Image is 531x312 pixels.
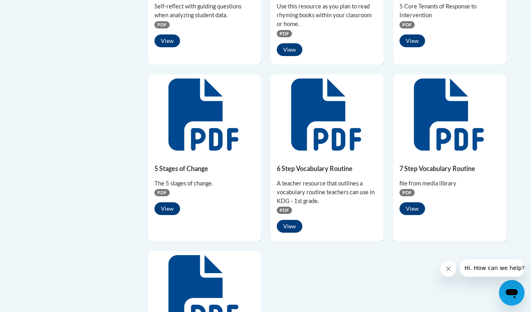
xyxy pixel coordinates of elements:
div: A teacher resource that outlines a vocabulary routine teachers can use in KDG - 1st grade. [277,179,377,205]
button: View [154,34,180,47]
span: PDF [399,21,415,28]
div: Use this resource as you plan to read rhyming books within your classroom or home. [277,2,377,28]
h5: 7 Step Vocabulary Routine [399,165,500,172]
h5: 6 Step Vocabulary Routine [277,165,377,172]
div: Self-reflect with guiding questions when analyzing student data. [154,2,255,20]
span: PDF [277,30,292,37]
div: The 5 stages of change. [154,179,255,188]
button: View [277,220,302,233]
span: PDF [399,189,415,196]
iframe: Button to launch messaging window [499,280,525,306]
iframe: Close message [440,261,456,277]
h5: 5 Stages of Change [154,165,255,172]
span: PDF [154,189,170,196]
button: View [277,43,302,56]
iframe: Message from company [460,259,525,277]
div: file from media library [399,179,500,188]
button: View [399,202,425,215]
span: PDF [154,21,170,28]
button: View [399,34,425,47]
div: 5 Core Tenants of Response to Intervention [399,2,500,20]
span: PDF [277,207,292,214]
button: View [154,202,180,215]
